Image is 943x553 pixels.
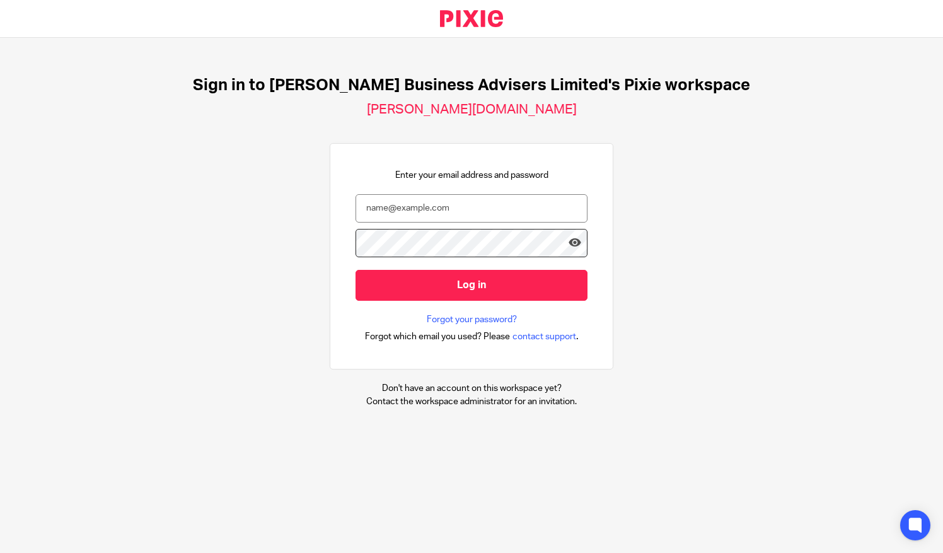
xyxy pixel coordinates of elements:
input: name@example.com [356,194,587,223]
h2: [PERSON_NAME][DOMAIN_NAME] [367,102,577,118]
span: contact support [512,330,576,343]
span: Forgot which email you used? Please [365,330,510,343]
p: Enter your email address and password [395,169,548,182]
h1: Sign in to [PERSON_NAME] Business Advisers Limited's Pixie workspace [193,76,750,95]
div: . [365,329,579,344]
a: Forgot your password? [427,313,517,326]
p: Contact the workspace administrator for an invitation. [366,395,577,408]
input: Log in [356,270,587,301]
p: Don't have an account on this workspace yet? [366,382,577,395]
